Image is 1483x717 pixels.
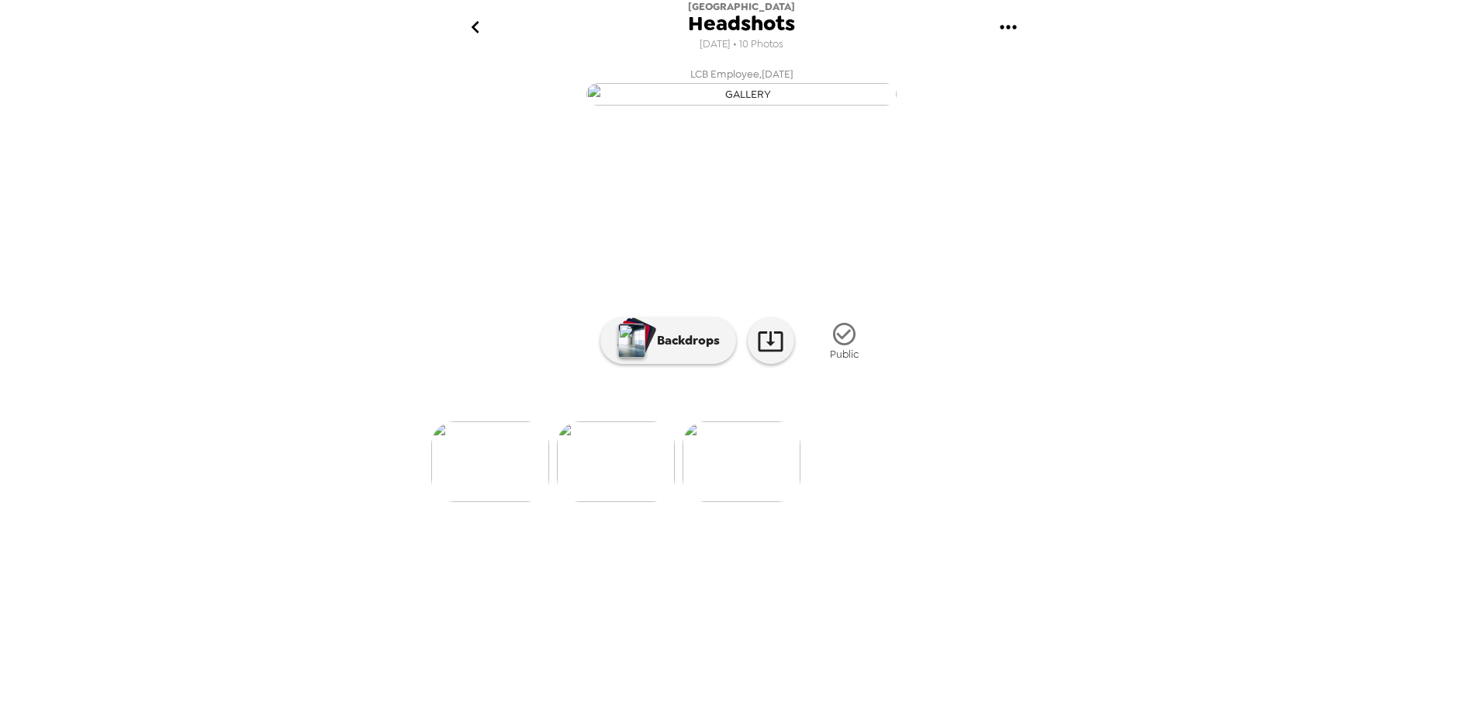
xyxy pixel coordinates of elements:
span: LCB Employee , [DATE] [690,65,793,83]
span: Headshots [688,13,795,34]
img: gallery [683,421,800,502]
button: gallery menu [983,2,1033,53]
button: Backdrops [600,317,736,364]
button: go back [450,2,500,53]
span: [DATE] • 10 Photos [700,34,783,55]
button: Public [806,312,883,370]
img: gallery [431,421,549,502]
img: gallery [586,83,897,106]
span: Public [830,348,859,361]
button: LCB Employee,[DATE] [431,61,1052,110]
p: Backdrops [649,331,720,350]
img: gallery [557,421,675,502]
